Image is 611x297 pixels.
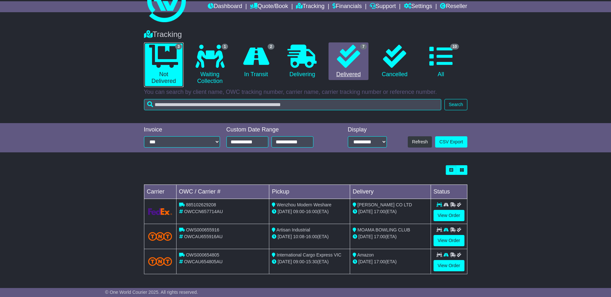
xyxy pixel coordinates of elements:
[277,202,331,207] span: Wenzhou Modern Weshare
[278,234,292,239] span: [DATE]
[440,1,467,12] a: Reseller
[148,232,172,241] img: TNT_Domestic.png
[276,227,310,232] span: Artisan Industrial
[278,259,292,264] span: [DATE]
[434,260,464,271] a: View Order
[353,208,428,215] div: (ETA)
[358,234,373,239] span: [DATE]
[226,126,330,133] div: Custom Date Range
[421,42,461,80] a: 10 All
[184,234,223,239] span: OWCAU655916AU
[190,42,230,87] a: 1 Waiting Collection
[278,209,292,214] span: [DATE]
[348,126,387,133] div: Display
[408,136,432,148] button: Refresh
[374,234,385,239] span: 17:00
[306,259,317,264] span: 15:30
[434,210,464,221] a: View Order
[293,259,304,264] span: 09:00
[282,42,322,80] a: Delivering
[186,202,216,207] span: 885102629208
[144,185,176,199] td: Carrier
[450,44,459,50] span: 10
[374,259,385,264] span: 17:00
[176,185,269,199] td: OWC / Carrier #
[222,44,228,50] span: 1
[306,209,317,214] span: 16:00
[144,126,220,133] div: Invoice
[296,1,324,12] a: Tracking
[370,1,396,12] a: Support
[141,30,471,39] div: Tracking
[277,252,341,257] span: International Cargo Express VIC
[175,44,182,50] span: 3
[353,233,428,240] div: (ETA)
[208,1,242,12] a: Dashboard
[272,233,347,240] div: - (ETA)
[272,258,347,265] div: - (ETA)
[374,209,385,214] span: 17:00
[332,1,362,12] a: Financials
[144,42,184,87] a: 3 Not Delivered
[435,136,467,148] a: CSV Export
[293,209,304,214] span: 09:00
[434,235,464,246] a: View Order
[360,44,367,50] span: 7
[357,252,374,257] span: Amazon
[105,290,198,295] span: © One World Courier 2025. All rights reserved.
[375,42,415,80] a: Cancelled
[358,259,373,264] span: [DATE]
[404,1,432,12] a: Settings
[144,89,467,96] p: You can search by client name, OWC tracking number, carrier name, carrier tracking number or refe...
[353,258,428,265] div: (ETA)
[358,202,412,207] span: [PERSON_NAME] CO LTD
[148,208,172,215] img: GetCarrierServiceLogo
[444,99,467,110] button: Search
[358,209,373,214] span: [DATE]
[431,185,467,199] td: Status
[236,42,276,80] a: 2 In Transit
[184,259,223,264] span: OWCAU654805AU
[184,209,223,214] span: OWCCN657714AU
[186,252,219,257] span: OWS000654805
[293,234,304,239] span: 10:08
[186,227,219,232] span: OWS000655916
[268,44,274,50] span: 2
[269,185,350,199] td: Pickup
[250,1,288,12] a: Quote/Book
[329,42,368,80] a: 7 Delivered
[148,257,172,266] img: TNT_Domestic.png
[358,227,410,232] span: MOAMA BOWLING CLUB
[350,185,431,199] td: Delivery
[272,208,347,215] div: - (ETA)
[306,234,317,239] span: 16:00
